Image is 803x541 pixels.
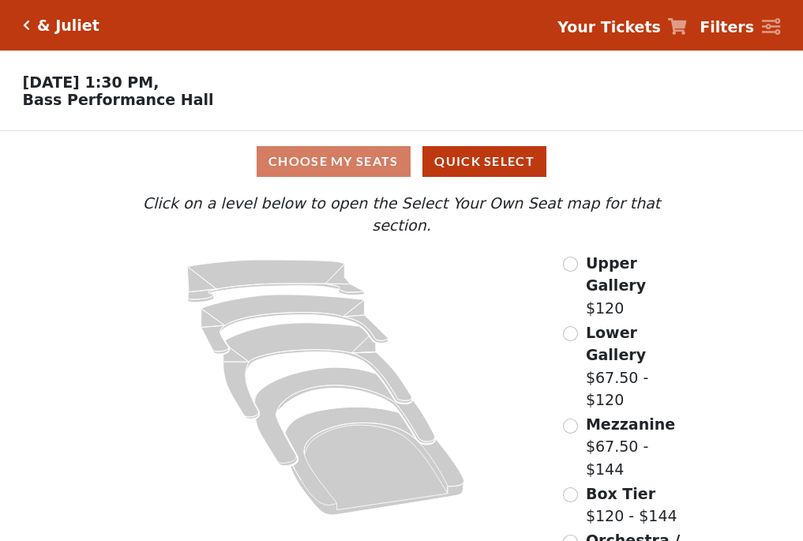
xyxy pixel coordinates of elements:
strong: Your Tickets [557,18,661,36]
span: Mezzanine [586,415,675,433]
path: Orchestra / Parterre Circle - Seats Available: 29 [286,407,465,515]
path: Lower Gallery - Seats Available: 80 [201,295,388,354]
label: $67.50 - $120 [586,321,692,411]
a: Your Tickets [557,16,687,39]
path: Upper Gallery - Seats Available: 306 [188,260,365,302]
label: $120 - $144 [586,483,677,528]
label: $120 [586,252,692,320]
button: Quick Select [422,146,546,177]
label: $67.50 - $144 [586,413,692,481]
span: Upper Gallery [586,254,646,295]
a: Click here to go back to filters [23,20,30,31]
h5: & Juliet [37,17,99,35]
a: Filters [700,16,780,39]
p: Click on a level below to open the Select Your Own Seat map for that section. [111,192,691,237]
strong: Filters [700,18,754,36]
span: Box Tier [586,485,655,502]
span: Lower Gallery [586,324,646,364]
